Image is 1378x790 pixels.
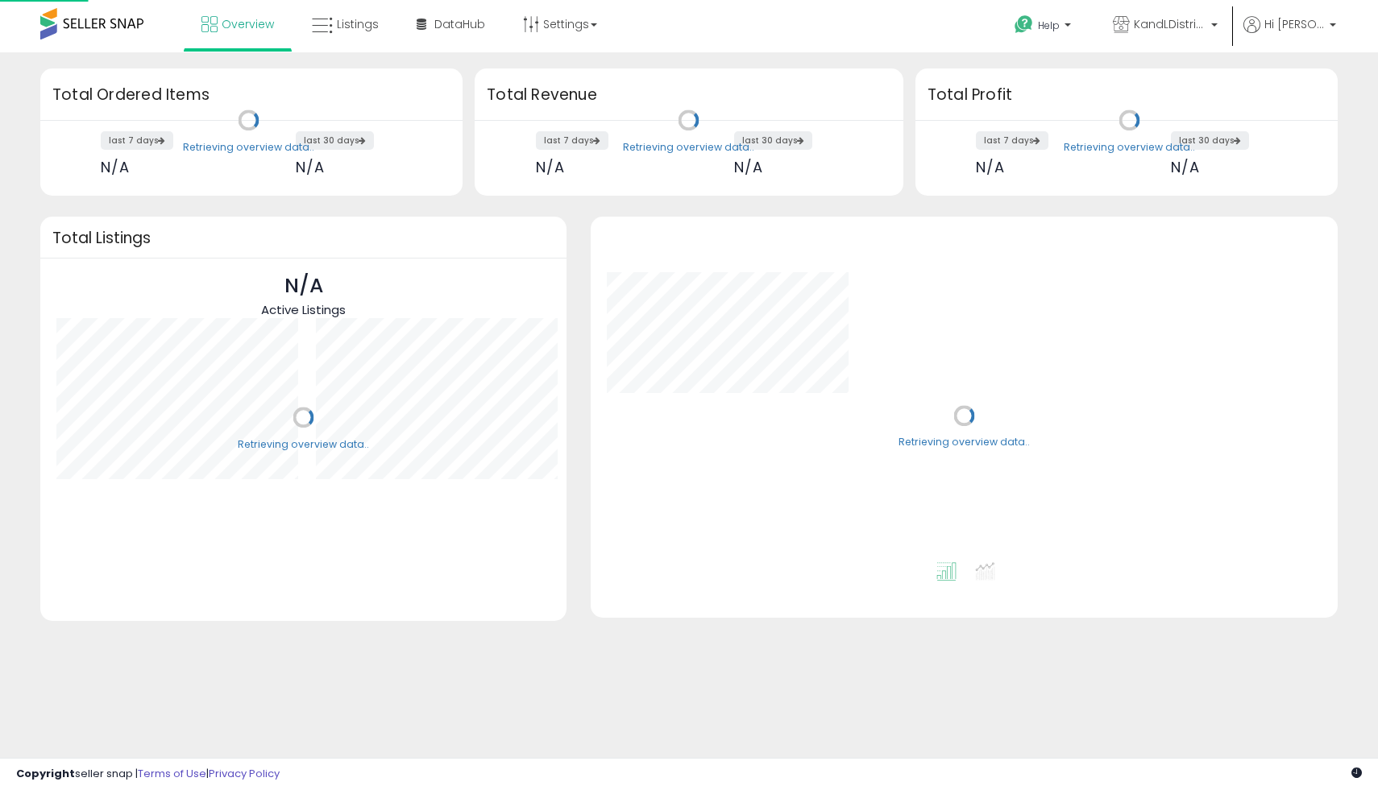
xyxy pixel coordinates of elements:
[1264,16,1325,32] span: Hi [PERSON_NAME]
[183,140,314,155] div: Retrieving overview data..
[434,16,485,32] span: DataHub
[623,140,754,155] div: Retrieving overview data..
[238,437,369,452] div: Retrieving overview data..
[1064,140,1195,155] div: Retrieving overview data..
[1002,2,1087,52] a: Help
[1014,14,1034,35] i: Get Help
[1243,16,1336,52] a: Hi [PERSON_NAME]
[899,436,1030,450] div: Retrieving overview data..
[1038,19,1060,32] span: Help
[222,16,274,32] span: Overview
[1134,16,1206,32] span: KandLDistribution LLC
[337,16,379,32] span: Listings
